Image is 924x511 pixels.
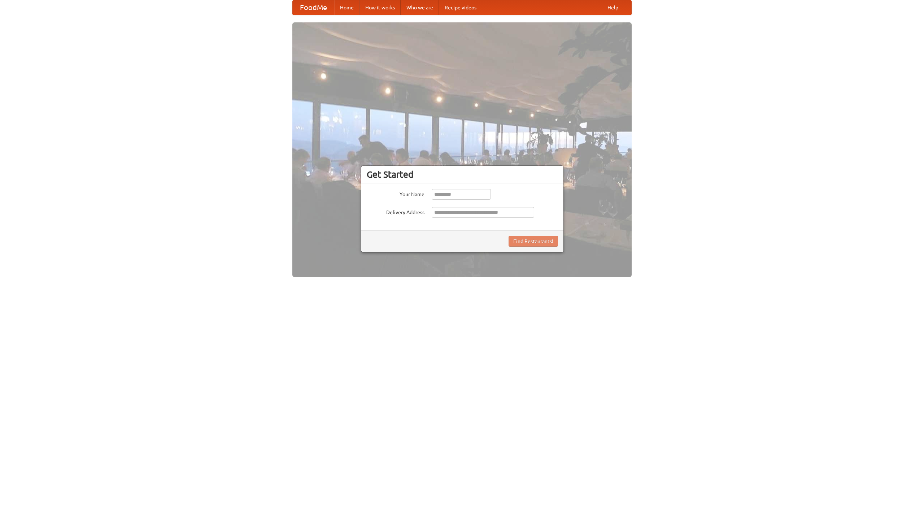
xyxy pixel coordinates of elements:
a: Help [602,0,624,15]
a: FoodMe [293,0,334,15]
button: Find Restaurants! [509,236,558,247]
a: Recipe videos [439,0,482,15]
a: Who we are [401,0,439,15]
label: Delivery Address [367,207,424,216]
a: How it works [359,0,401,15]
label: Your Name [367,189,424,198]
h3: Get Started [367,169,558,180]
a: Home [334,0,359,15]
